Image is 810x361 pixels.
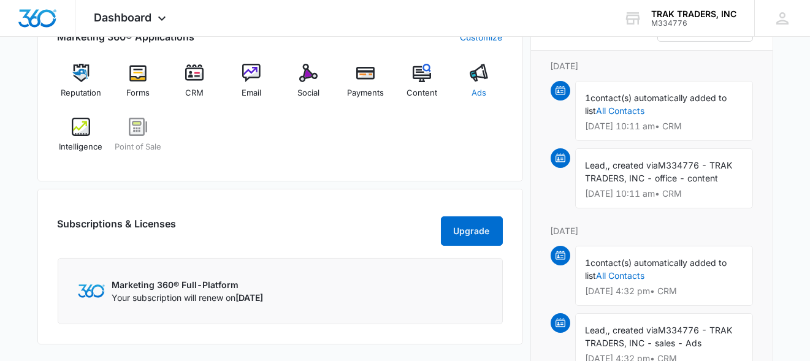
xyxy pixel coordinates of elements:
div: account name [651,9,736,19]
p: [DATE] 10:11 am • CRM [586,189,743,198]
span: , created via [608,160,659,170]
h2: Subscriptions & Licenses [58,216,177,241]
a: Content [399,64,446,108]
span: Reputation [61,87,101,99]
span: Content [407,87,437,99]
span: 1 [586,257,591,268]
span: 1 [586,93,591,103]
span: M334776 - TRAK TRADERS, INC - sales - Ads [586,325,733,348]
a: Payments [342,64,389,108]
a: All Contacts [597,270,645,281]
span: Email [242,87,261,99]
span: Ads [472,87,486,99]
span: Payments [347,87,384,99]
img: Marketing 360 Logo [78,284,105,297]
p: Your subscription will renew on [112,291,264,304]
span: [DATE] [236,292,264,303]
a: Forms [114,64,161,108]
p: [DATE] [551,59,753,72]
a: Email [228,64,275,108]
a: Intelligence [58,118,105,162]
span: Intelligence [59,141,102,153]
h2: Marketing 360® Applications [58,29,195,44]
span: contact(s) automatically added to list [586,93,727,116]
p: [DATE] [551,224,753,237]
a: CRM [171,64,218,108]
span: Lead, [586,160,608,170]
span: M334776 - TRAK TRADERS, INC - office - content [586,160,733,183]
a: Ads [456,64,503,108]
span: CRM [185,87,204,99]
p: Marketing 360® Full-Platform [112,278,264,291]
p: [DATE] 4:32 pm • CRM [586,287,743,295]
span: Lead, [586,325,608,335]
span: Social [297,87,319,99]
p: [DATE] 10:11 am • CRM [586,122,743,131]
a: Social [285,64,332,108]
a: Customize [460,31,503,44]
button: Upgrade [441,216,503,246]
a: All Contacts [597,105,645,116]
div: account id [651,19,736,28]
span: Point of Sale [115,141,161,153]
span: Forms [126,87,150,99]
span: , created via [608,325,659,335]
a: Point of Sale [114,118,161,162]
span: contact(s) automatically added to list [586,257,727,281]
span: Dashboard [94,11,151,24]
a: Reputation [58,64,105,108]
